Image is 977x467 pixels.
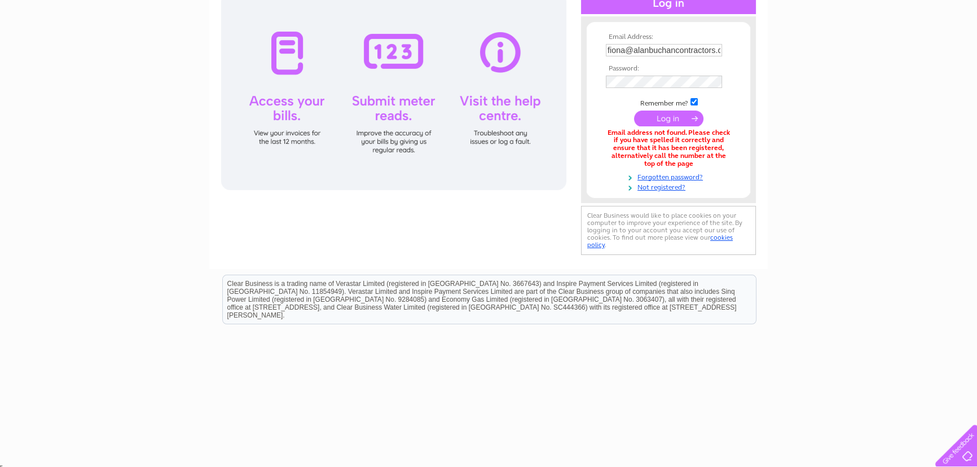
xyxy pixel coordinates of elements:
th: Email Address: [603,33,734,41]
div: Clear Business is a trading name of Verastar Limited (registered in [GEOGRAPHIC_DATA] No. 3667643... [223,6,756,55]
a: Not registered? [606,181,734,192]
a: Telecoms [879,48,913,56]
a: Contact [943,48,970,56]
div: Email address not found. Please check if you have spelled it correctly and ensure that it has bee... [606,129,731,168]
a: Blog [919,48,936,56]
a: cookies policy [587,233,733,249]
a: Forgotten password? [606,171,734,182]
a: 0333 014 3131 [764,6,842,20]
a: Water [819,48,840,56]
th: Password: [603,65,734,73]
img: logo.png [34,29,92,64]
input: Submit [634,111,703,126]
div: Clear Business would like to place cookies on your computer to improve your experience of the sit... [581,206,756,255]
a: Energy [847,48,872,56]
td: Remember me? [603,96,734,108]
